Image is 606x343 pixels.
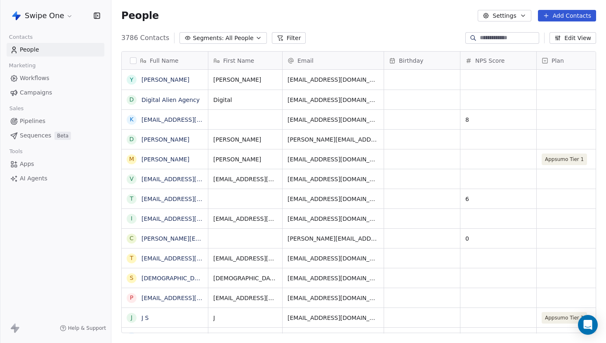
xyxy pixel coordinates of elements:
div: Full Name [122,52,208,69]
span: [EMAIL_ADDRESS][DOMAIN_NAME] [213,254,277,263]
div: v [130,175,134,183]
div: grid [122,70,208,334]
span: Beta [54,132,71,140]
span: Swipe One [25,10,64,21]
span: [EMAIL_ADDRESS][DOMAIN_NAME] [213,294,277,302]
span: [PERSON_NAME][EMAIL_ADDRESS][DOMAIN_NAME] [288,135,379,144]
span: [EMAIL_ADDRESS][DOMAIN_NAME] [213,175,277,183]
span: Full Name [150,57,179,65]
span: 0 [465,234,531,243]
span: [EMAIL_ADDRESS][DOMAIN_NAME] [288,215,379,223]
span: [EMAIL_ADDRESS][DOMAIN_NAME] [288,294,379,302]
span: [EMAIL_ADDRESS][DOMAIN_NAME] [288,195,379,203]
span: Sequences [20,131,51,140]
span: [PERSON_NAME][EMAIL_ADDRESS][DOMAIN_NAME] [288,234,379,243]
span: Contacts [5,31,36,43]
div: m [129,155,134,163]
span: Help & Support [68,325,106,331]
span: [EMAIL_ADDRESS][DOMAIN_NAME] [288,76,379,84]
span: Digital [213,96,277,104]
div: NPS Score [460,52,536,69]
span: Apps [20,160,34,168]
button: Add Contacts [538,10,596,21]
a: J S [141,315,149,321]
div: t [130,254,134,263]
div: Open Intercom Messenger [578,315,598,335]
div: g [130,333,134,342]
a: [EMAIL_ADDRESS][DOMAIN_NAME] [141,196,243,202]
span: 6 [465,195,531,203]
button: Settings [478,10,531,21]
span: Workflows [20,74,50,83]
span: Segments: [193,34,224,43]
span: Campaigns [20,88,52,97]
span: [EMAIL_ADDRESS][DOMAIN_NAME] [213,215,277,223]
div: D [130,95,134,104]
span: [DEMOGRAPHIC_DATA] [213,274,277,282]
a: [PERSON_NAME] [141,76,189,83]
span: NPS Score [475,57,505,65]
div: J [131,313,132,322]
a: [PERSON_NAME] [141,136,189,143]
a: Help & Support [60,325,106,331]
span: [PERSON_NAME] [213,135,277,144]
a: Apps [7,157,104,171]
div: k [130,115,133,124]
div: t [130,194,134,203]
button: Edit View [549,32,596,44]
a: [PERSON_NAME][EMAIL_ADDRESS][DOMAIN_NAME] [141,235,290,242]
span: First Name [223,57,254,65]
a: [DEMOGRAPHIC_DATA] Personal [141,275,233,281]
img: Swipe%20One%20Logo%201-1.svg [12,11,21,21]
div: D [130,135,134,144]
a: Workflows [7,71,104,85]
a: [EMAIL_ADDRESS][DOMAIN_NAME] [141,176,243,182]
span: [EMAIL_ADDRESS][DOMAIN_NAME] [288,254,379,263]
span: [PERSON_NAME] [213,76,277,84]
span: [EMAIL_ADDRESS][DOMAIN_NAME] [288,96,379,104]
span: Sales [6,102,27,115]
span: Pipelines [20,117,45,125]
a: People [7,43,104,57]
span: People [20,45,39,54]
span: J [213,314,277,322]
span: [EMAIL_ADDRESS][DOMAIN_NAME] [288,314,379,322]
div: Email [283,52,384,69]
div: i [131,214,132,223]
span: Appsumo Tier 1 [545,314,584,322]
span: [EMAIL_ADDRESS][DOMAIN_NAME] [288,334,379,342]
span: Tools [6,145,26,158]
span: Email [297,57,314,65]
span: AI Agents [20,174,47,183]
span: 10 [465,334,531,342]
div: Y [130,76,134,84]
span: [EMAIL_ADDRESS][DOMAIN_NAME] [288,116,379,124]
span: 8 [465,116,531,124]
div: c [130,234,134,243]
span: [PERSON_NAME] [213,155,277,163]
div: Birthday [384,52,460,69]
div: S [130,274,134,282]
button: Filter [272,32,306,44]
a: SequencesBeta [7,129,104,142]
span: Plan [552,57,564,65]
div: First Name [208,52,282,69]
span: [EMAIL_ADDRESS][DOMAIN_NAME] [288,155,379,163]
a: Pipelines [7,114,104,128]
a: AI Agents [7,172,104,185]
div: p [130,293,133,302]
span: All People [225,34,253,43]
a: [EMAIL_ADDRESS][DOMAIN_NAME] [141,116,243,123]
span: People [121,9,159,22]
a: Digital Alien Agency [141,97,200,103]
span: Birthday [399,57,423,65]
span: Appsumo Tier 1 [545,155,584,163]
a: Campaigns [7,86,104,99]
span: Marketing [5,59,39,72]
a: [PERSON_NAME] [141,156,189,163]
span: [EMAIL_ADDRESS][DOMAIN_NAME] [288,274,379,282]
a: [EMAIL_ADDRESS][DOMAIN_NAME] [141,215,243,222]
span: [EMAIL_ADDRESS][DOMAIN_NAME] [288,175,379,183]
a: [EMAIL_ADDRESS][DOMAIN_NAME] [141,295,243,301]
button: Swipe One [10,9,75,23]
